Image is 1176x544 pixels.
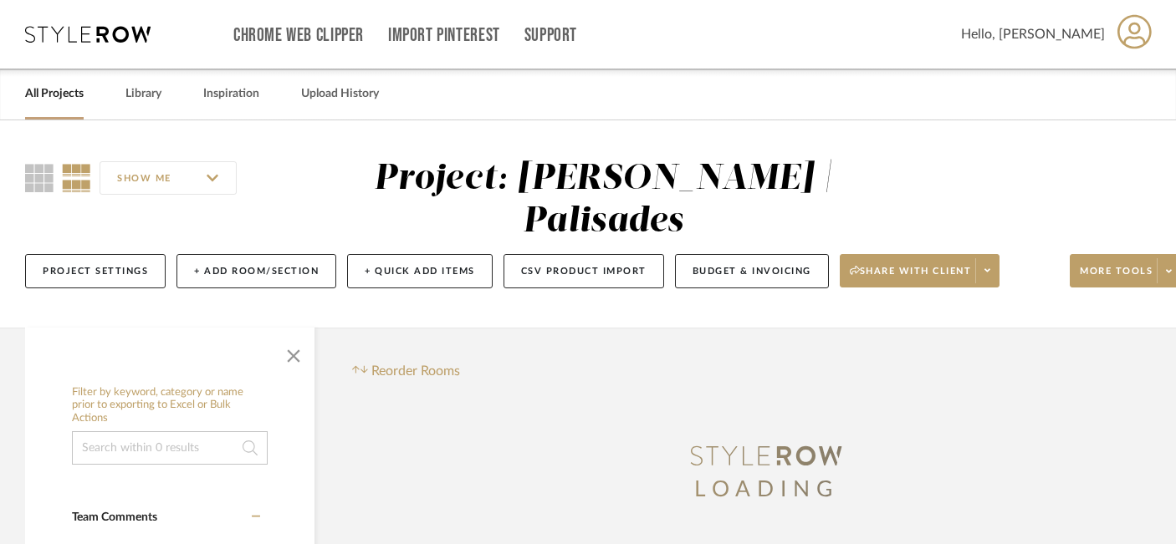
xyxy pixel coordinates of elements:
[352,361,460,381] button: Reorder Rooms
[961,24,1105,44] span: Hello, [PERSON_NAME]
[347,254,493,288] button: + Quick Add Items
[524,28,577,43] a: Support
[850,265,972,290] span: Share with client
[203,83,259,105] a: Inspiration
[371,361,460,381] span: Reorder Rooms
[374,161,833,239] div: Project: [PERSON_NAME] | Palisades
[233,28,364,43] a: Chrome Web Clipper
[176,254,336,288] button: + Add Room/Section
[504,254,664,288] button: CSV Product Import
[675,254,829,288] button: Budget & Invoicing
[301,83,379,105] a: Upload History
[72,431,268,465] input: Search within 0 results
[72,386,268,425] h6: Filter by keyword, category or name prior to exporting to Excel or Bulk Actions
[277,336,310,369] button: Close
[72,511,157,523] span: Team Comments
[125,83,161,105] a: Library
[694,479,838,501] span: LOADING
[25,254,166,288] button: Project Settings
[840,254,1000,287] button: Share with client
[1080,265,1153,290] span: More tools
[25,83,84,105] a: All Projects
[388,28,500,43] a: Import Pinterest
